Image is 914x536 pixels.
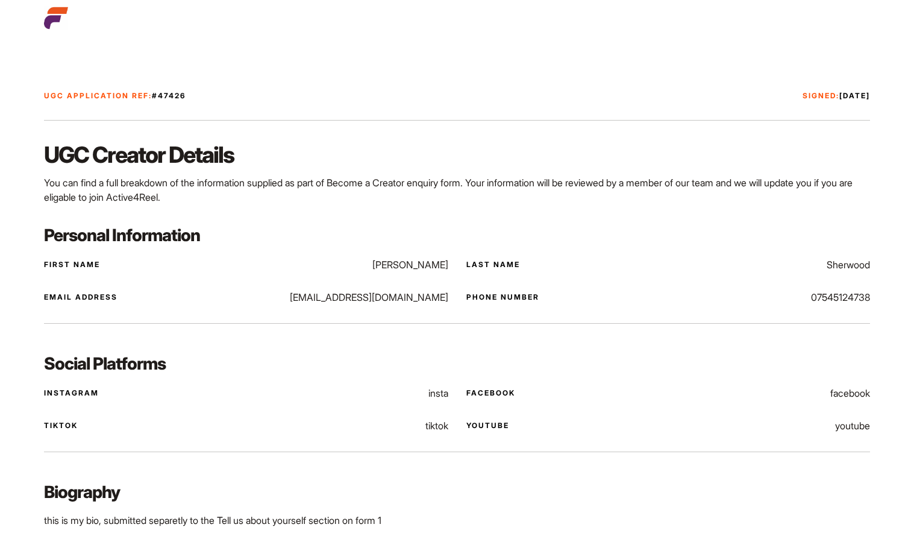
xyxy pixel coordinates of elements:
[44,481,871,503] h3: Biography
[827,257,870,272] p: Sherwood
[466,292,539,303] p: Phone Number
[425,418,448,433] p: tiktok
[466,388,515,399] p: Facebook
[44,513,871,528] p: this is my bio, submitted separetly to the Tell us about yourself section on form 1
[44,420,78,431] p: TikTok
[44,6,68,30] img: cropped-aefm-brand-fav-22-square.png
[290,290,448,304] p: [EMAIL_ADDRESS][DOMAIN_NAME]
[466,259,520,270] p: Last Name
[428,386,448,400] p: insta
[44,292,117,303] p: Email Address
[44,90,450,101] p: UGC Application Ref:
[44,259,100,270] p: First Name
[835,418,870,433] p: youtube
[465,90,871,101] p: [DATE]
[44,352,871,375] h3: Social Platforms
[466,420,509,431] p: YouTube
[372,257,448,272] p: [PERSON_NAME]
[44,139,871,171] h2: UGC Creator Details
[152,91,186,100] span: #47426
[44,388,99,399] p: Instagram
[830,386,870,400] p: facebook
[44,224,871,247] h3: Personal Information
[44,175,871,204] p: You can find a full breakdown of the information supplied as part of Become a Creator enquiry for...
[811,290,870,304] p: 07545124738
[803,91,839,100] span: Signed:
